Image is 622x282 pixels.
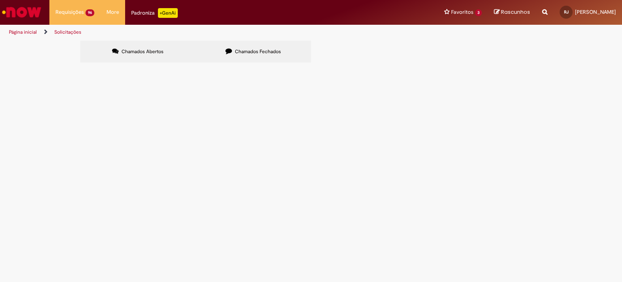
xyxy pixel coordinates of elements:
img: ServiceNow [1,4,43,20]
span: Favoritos [451,8,473,16]
a: Solicitações [54,29,81,35]
div: Padroniza [131,8,178,18]
span: 3 [475,9,482,16]
span: Rascunhos [501,8,530,16]
a: Rascunhos [494,9,530,16]
ul: Trilhas de página [6,25,409,40]
span: Chamados Fechados [235,48,281,55]
span: 96 [85,9,94,16]
span: Chamados Abertos [121,48,164,55]
span: RJ [564,9,569,15]
span: [PERSON_NAME] [575,9,616,15]
p: +GenAi [158,8,178,18]
span: More [107,8,119,16]
a: Página inicial [9,29,37,35]
span: Requisições [55,8,84,16]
